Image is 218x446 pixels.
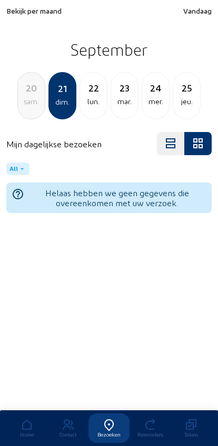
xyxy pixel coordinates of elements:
div: Home [6,431,47,438]
div: 22 [80,80,107,95]
div: lun. [80,95,107,108]
mat-icon: help_outline [12,188,24,208]
a: Bezoeken [88,413,130,443]
span: Helaas hebben we geen gegevens die overeenkomen met uw verzoek. [27,188,206,208]
div: 24 [142,80,169,95]
div: sam. [18,95,45,108]
div: mar. [111,95,138,108]
a: Taken [171,413,212,443]
div: mer. [142,95,169,108]
div: jeu. [173,95,200,108]
div: 20 [18,80,45,95]
div: 25 [173,80,200,95]
div: dim. [49,96,75,108]
a: Reminders [130,413,171,443]
div: Reminders [130,431,171,438]
h2: September [6,36,212,63]
div: Contact [47,431,88,438]
div: Bezoeken [88,431,130,438]
span: Bekijk per maand [6,6,62,15]
div: Taken [171,431,212,438]
span: All [9,165,18,173]
a: Home [6,413,47,443]
div: 21 [49,81,75,96]
span: Vandaag [183,6,212,15]
a: Contact [47,413,88,443]
div: 23 [111,80,138,95]
h4: Mijn dagelijkse bezoeken [6,139,102,149]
